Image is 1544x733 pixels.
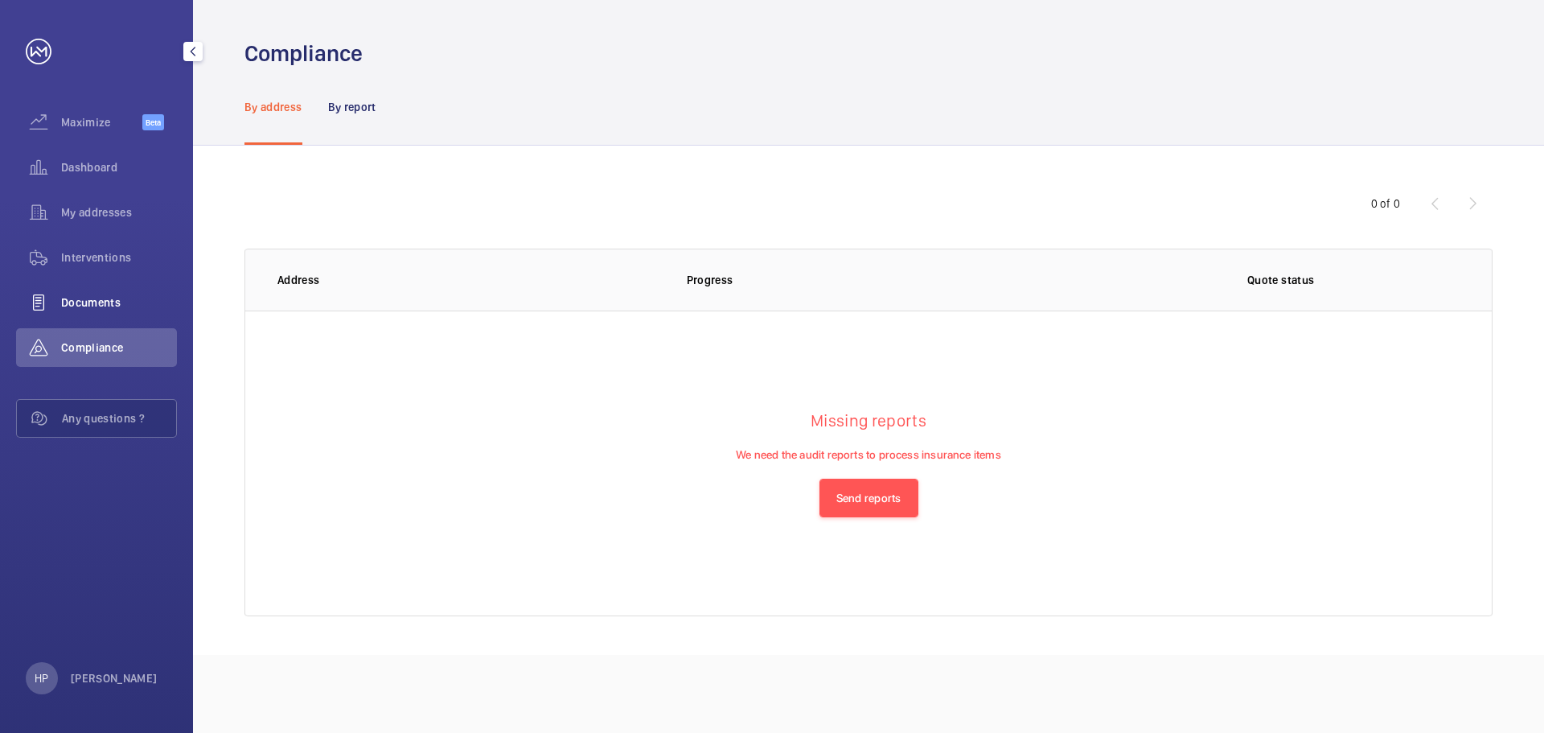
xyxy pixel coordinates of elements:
span: Compliance [61,340,177,356]
span: Beta [142,114,164,130]
span: Documents [61,294,177,311]
span: Dashboard [61,159,177,175]
p: Progress [687,272,1077,288]
p: [PERSON_NAME] [71,670,158,686]
span: Interventions [61,249,177,266]
p: We need the audit reports to process insurance items [736,447,1000,479]
span: Any questions ? [62,410,176,426]
p: By address [244,99,302,115]
button: Send reports [819,479,918,517]
h1: Compliance [244,39,363,68]
div: 0 of 0 [1371,196,1400,212]
span: My addresses [61,204,177,220]
h4: Missing reports [736,410,1000,447]
p: Quote status [1247,272,1314,288]
p: Address [277,272,661,288]
span: Maximize [61,114,142,130]
p: By report [328,99,376,115]
p: HP [35,670,48,686]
